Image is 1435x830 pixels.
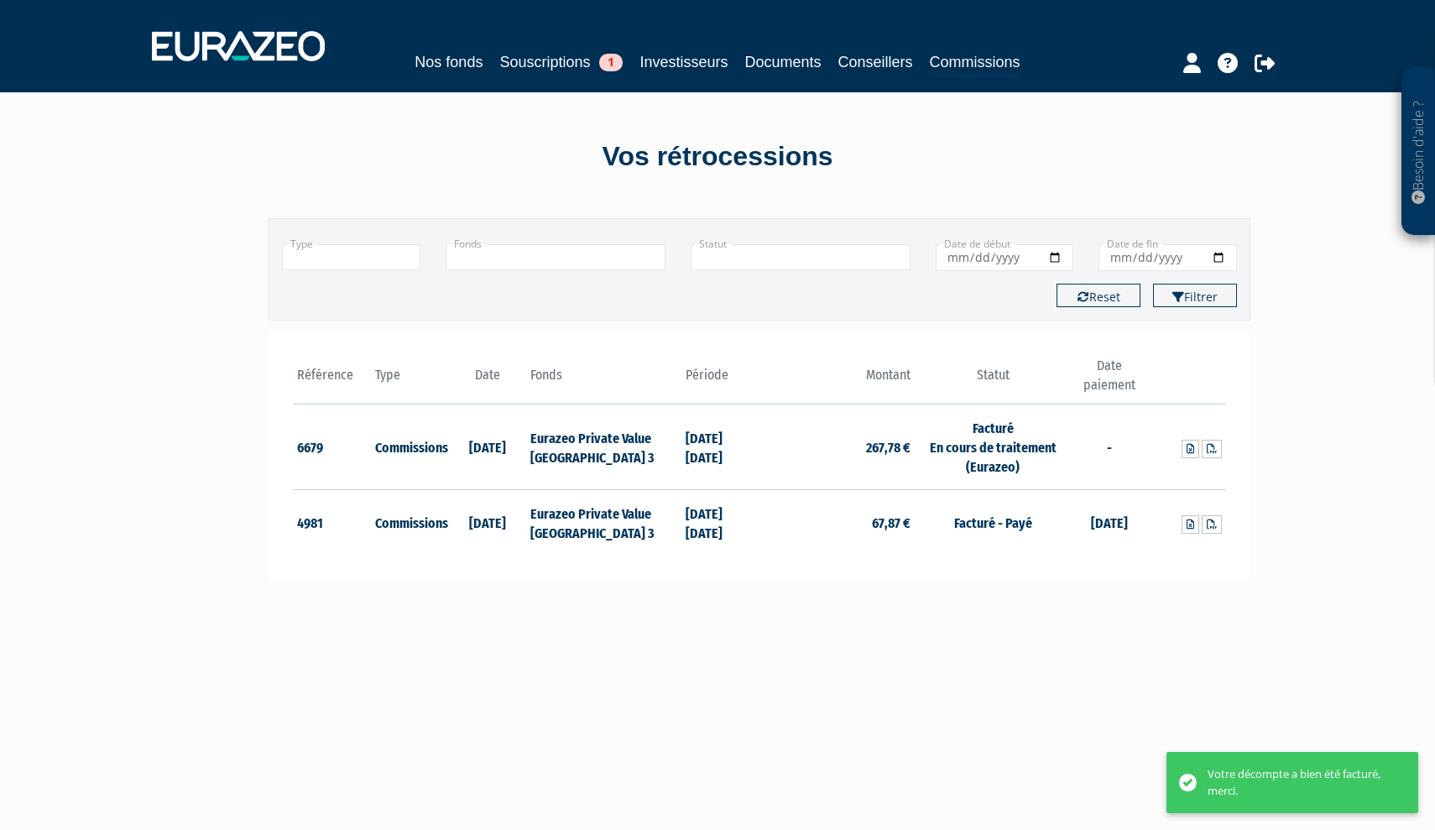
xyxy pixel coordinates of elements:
td: [DATE] [DATE] [681,489,759,555]
td: Eurazeo Private Value [GEOGRAPHIC_DATA] 3 [526,405,681,490]
a: Nos fonds [415,50,483,74]
td: Facturé En cours de traitement (Eurazeo) [915,405,1070,490]
button: Reset [1057,284,1140,307]
td: 6679 [293,405,371,490]
td: 67,87 € [759,489,915,555]
td: [DATE] [1071,489,1149,555]
td: [DATE] [DATE] [681,405,759,490]
td: - [1071,405,1149,490]
a: Souscriptions1 [499,50,623,74]
td: 267,78 € [759,405,915,490]
td: Commissions [371,489,449,555]
th: Fonds [526,357,681,405]
td: 4981 [293,489,371,555]
div: Vos rétrocessions [239,138,1196,176]
a: Conseillers [838,50,913,74]
td: [DATE] [448,405,526,490]
th: Période [681,357,759,405]
img: 1732889491-logotype_eurazeo_blanc_rvb.png [152,31,325,61]
th: Montant [759,357,915,405]
a: Documents [745,50,822,74]
th: Référence [293,357,371,405]
a: Investisseurs [639,50,728,74]
button: Filtrer [1153,284,1237,307]
td: Commissions [371,405,449,490]
a: Commissions [930,50,1020,76]
p: Besoin d'aide ? [1409,76,1428,227]
div: Votre décompte a bien été facturé, merci. [1208,766,1393,799]
span: 1 [599,54,623,71]
th: Date [448,357,526,405]
td: Eurazeo Private Value [GEOGRAPHIC_DATA] 3 [526,489,681,555]
td: Facturé - Payé [915,489,1070,555]
th: Type [371,357,449,405]
th: Statut [915,357,1070,405]
th: Date paiement [1071,357,1149,405]
td: [DATE] [448,489,526,555]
